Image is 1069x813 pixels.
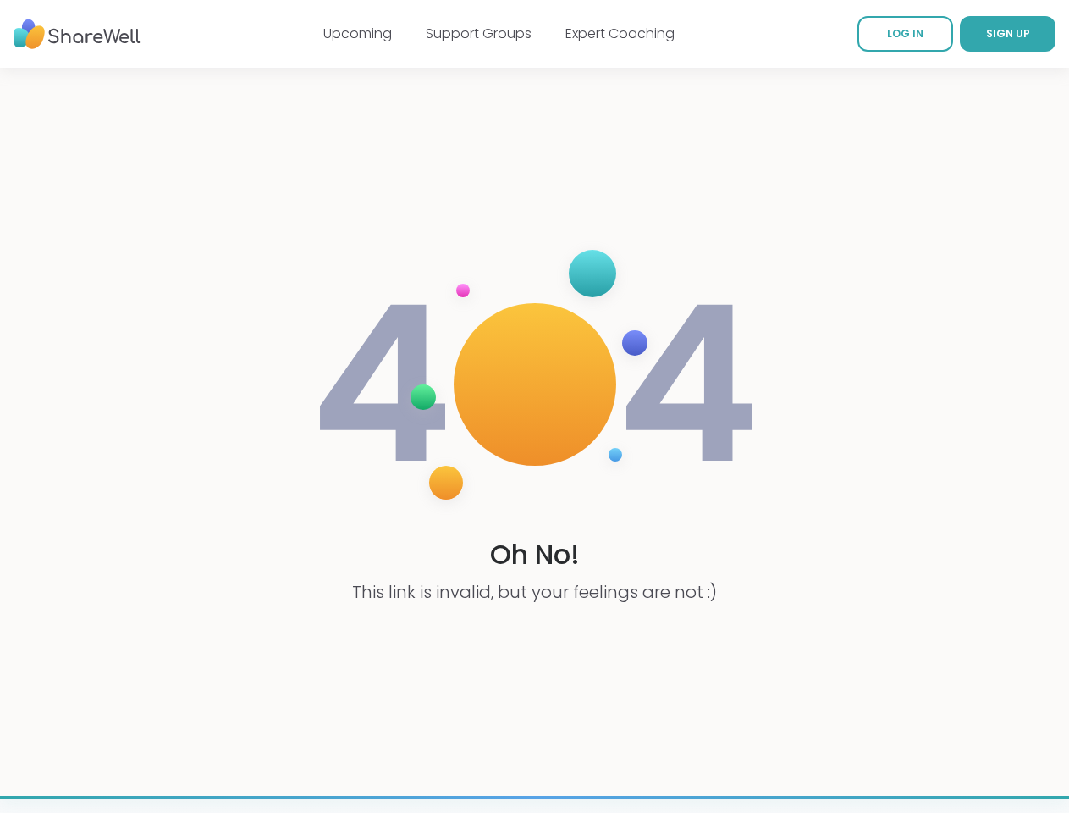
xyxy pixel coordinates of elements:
[426,24,532,43] a: Support Groups
[960,16,1055,52] a: SIGN UP
[14,11,141,58] img: ShareWell Nav Logo
[857,16,953,52] a: LOG IN
[887,26,923,41] span: LOG IN
[352,580,717,604] p: This link is invalid, but your feelings are not :)
[986,26,1030,41] span: SIGN UP
[310,233,760,536] img: 404
[565,24,675,43] a: Expert Coaching
[323,24,392,43] a: Upcoming
[490,536,580,574] h1: Oh No!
